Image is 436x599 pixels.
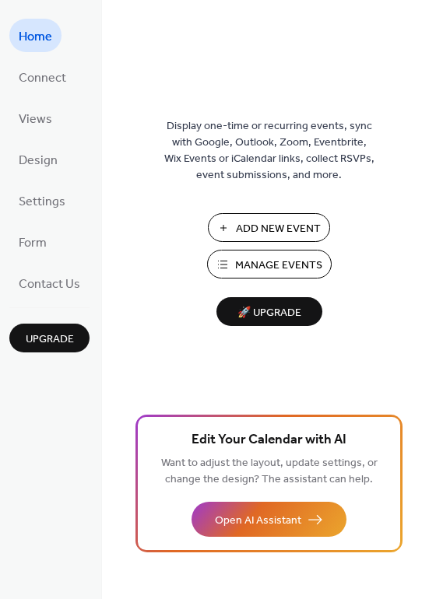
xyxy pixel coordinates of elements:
[19,149,58,173] span: Design
[9,225,56,258] a: Form
[192,502,346,537] button: Open AI Assistant
[26,331,74,348] span: Upgrade
[161,453,378,490] span: Want to adjust the layout, update settings, or change the design? The assistant can help.
[9,19,62,52] a: Home
[164,118,374,184] span: Display one-time or recurring events, sync with Google, Outlook, Zoom, Eventbrite, Wix Events or ...
[9,101,62,135] a: Views
[208,213,330,242] button: Add New Event
[19,272,80,296] span: Contact Us
[9,184,75,217] a: Settings
[19,107,52,131] span: Views
[9,324,90,352] button: Upgrade
[9,60,76,93] a: Connect
[19,231,47,255] span: Form
[216,297,322,326] button: 🚀 Upgrade
[192,429,346,451] span: Edit Your Calendar with AI
[19,25,52,49] span: Home
[9,142,67,176] a: Design
[19,190,65,214] span: Settings
[19,66,66,90] span: Connect
[226,303,313,324] span: 🚀 Upgrade
[235,257,322,274] span: Manage Events
[215,513,301,529] span: Open AI Assistant
[9,266,90,299] a: Contact Us
[207,250,332,278] button: Manage Events
[236,221,321,237] span: Add New Event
